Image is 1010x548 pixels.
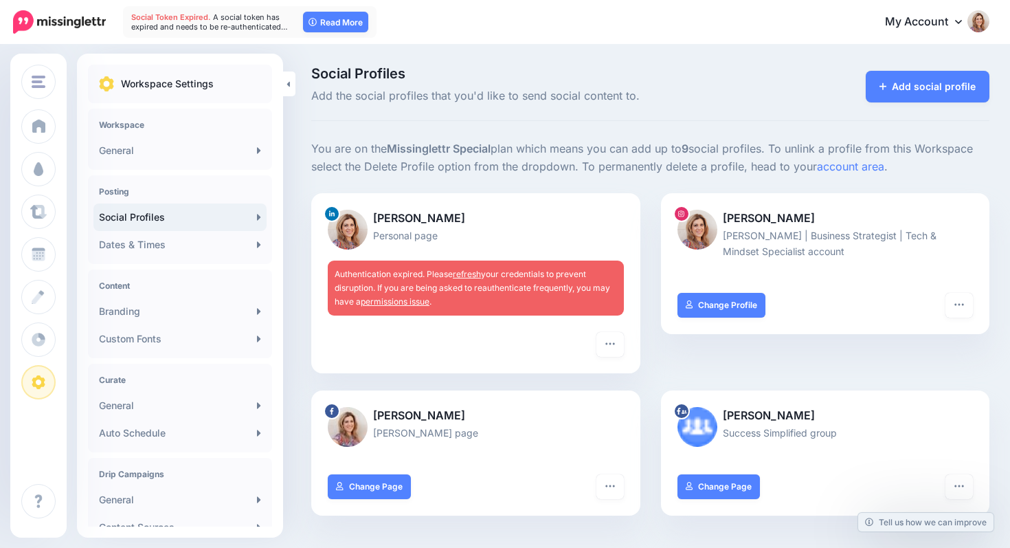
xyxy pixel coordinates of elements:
[387,142,491,155] b: Missinglettr Special
[328,407,624,425] p: [PERSON_NAME]
[93,514,267,541] a: Content Sources
[677,474,761,499] a: Change Page
[303,12,368,32] a: Read More
[131,12,288,32] span: A social token has expired and needs to be re-authenticated…
[93,137,267,164] a: General
[677,210,974,228] p: [PERSON_NAME]
[311,67,756,80] span: Social Profiles
[121,76,214,92] p: Workspace Settings
[93,204,267,231] a: Social Profiles
[328,474,411,499] a: Change Page
[99,375,261,385] h4: Curate
[677,407,717,447] img: aDtjnaRy1nj-bsa139614.png
[677,210,717,250] img: 77240234_644360539637546_773889893410537472_n-bsa139615.jpg
[677,407,974,425] p: [PERSON_NAME]
[93,392,267,419] a: General
[93,419,267,447] a: Auto Schedule
[682,142,688,155] b: 9
[677,425,974,441] p: Success Simplified group
[311,87,756,105] span: Add the social profiles that you'd like to send social content to.
[99,186,261,197] h4: Posting
[13,10,106,34] img: Missinglettr
[871,6,989,39] a: My Account
[866,71,990,102] a: Add social profile
[677,293,766,318] a: Change Profile
[93,486,267,514] a: General
[131,12,211,22] span: Social Token Expired.
[93,231,267,259] a: Dates & Times
[93,298,267,325] a: Branding
[311,140,989,176] p: You are on the plan which means you can add up to social profiles. To unlink a profile from this ...
[99,469,261,479] h4: Drip Campaigns
[328,210,368,250] img: 1647319975155-44033.png
[858,513,994,531] a: Tell us how we can improve
[328,407,368,447] img: 307578207_519802936817918_4896076332270645040_n-bsa48327.jpg
[453,269,481,279] a: refresh
[335,269,610,307] span: Authentication expired. Please your credentials to prevent disruption. If you are being asked to ...
[99,281,261,291] h4: Content
[328,228,624,243] p: Personal page
[328,210,624,228] p: [PERSON_NAME]
[328,425,624,441] p: [PERSON_NAME] page
[817,160,884,173] a: account area
[361,296,429,307] a: permissions issue
[99,120,261,130] h4: Workspace
[32,76,45,88] img: menu.png
[93,325,267,353] a: Custom Fonts
[99,76,114,91] img: settings.png
[677,228,974,259] p: [PERSON_NAME] | Business Strategist | Tech & Mindset Specialist account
